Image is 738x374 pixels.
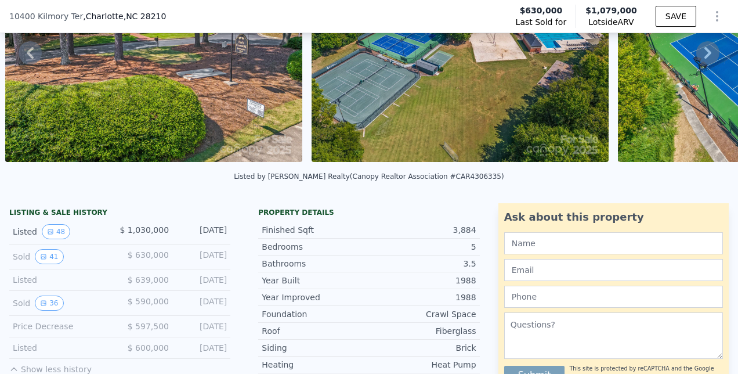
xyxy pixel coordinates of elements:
[42,224,70,239] button: View historical data
[262,325,369,337] div: Roof
[258,208,479,217] div: Property details
[262,258,369,269] div: Bathrooms
[178,296,227,311] div: [DATE]
[262,292,369,303] div: Year Improved
[262,275,369,286] div: Year Built
[585,16,637,28] span: Lotside ARV
[120,225,169,235] span: $ 1,030,000
[178,224,227,239] div: [DATE]
[35,296,63,311] button: View historical data
[128,297,169,306] span: $ 590,000
[128,250,169,260] span: $ 630,000
[504,232,723,254] input: Name
[128,322,169,331] span: $ 597,500
[369,325,476,337] div: Fiberglass
[504,209,723,225] div: Ask about this property
[178,249,227,264] div: [DATE]
[504,286,723,308] input: Phone
[128,343,169,353] span: $ 600,000
[369,241,476,253] div: 5
[83,10,166,22] span: , Charlotte
[262,224,369,236] div: Finished Sqft
[13,296,111,311] div: Sold
[13,249,111,264] div: Sold
[369,224,476,236] div: 3,884
[234,172,504,181] div: Listed by [PERSON_NAME] Realty (Canopy Realtor Association #CAR4306335)
[13,342,111,354] div: Listed
[13,224,110,239] div: Listed
[369,359,476,371] div: Heat Pump
[262,308,369,320] div: Foundation
[178,342,227,354] div: [DATE]
[178,321,227,332] div: [DATE]
[585,6,637,15] span: $1,079,000
[9,208,230,220] div: LISTING & SALE HISTORY
[13,274,111,286] div: Listed
[369,292,476,303] div: 1988
[178,274,227,286] div: [DATE]
[9,10,83,22] span: 10400 Kilmory Ter
[128,275,169,285] span: $ 639,000
[516,16,567,28] span: Last Sold for
[262,241,369,253] div: Bedrooms
[504,259,723,281] input: Email
[656,6,696,27] button: SAVE
[35,249,63,264] button: View historical data
[13,321,111,332] div: Price Decrease
[520,5,563,16] span: $630,000
[369,275,476,286] div: 1988
[369,258,476,269] div: 3.5
[262,359,369,371] div: Heating
[262,342,369,354] div: Siding
[124,12,167,21] span: , NC 28210
[369,342,476,354] div: Brick
[706,5,729,28] button: Show Options
[369,308,476,320] div: Crawl Space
